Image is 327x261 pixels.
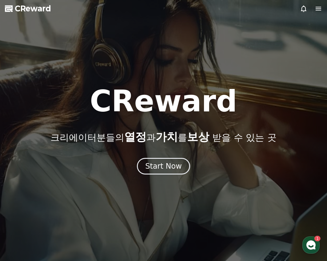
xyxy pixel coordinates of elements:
[15,4,51,14] span: CReward
[90,86,237,116] h1: CReward
[187,130,209,143] span: 보상
[62,195,65,200] span: 1
[124,130,146,143] span: 열정
[79,195,118,211] a: 설정
[41,195,79,211] a: 1대화
[95,204,102,209] span: 설정
[156,130,178,143] span: 가치
[19,204,23,209] span: 홈
[137,164,190,170] a: Start Now
[137,158,190,175] button: Start Now
[56,205,64,210] span: 대화
[2,195,41,211] a: 홈
[145,161,182,171] div: Start Now
[50,131,276,143] p: 크리에이터분들의 과 를 받을 수 있는 곳
[5,4,51,14] a: CReward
